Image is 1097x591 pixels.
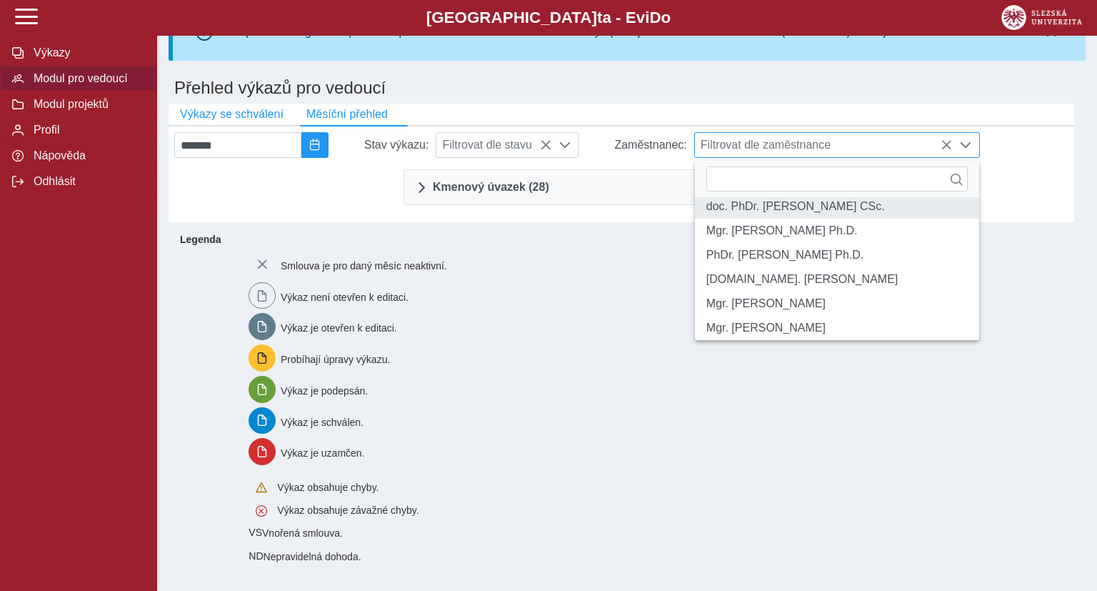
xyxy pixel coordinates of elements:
li: M.Sc. Gary Rostock [695,267,979,292]
li: Mgr. Romana Kovaliková [695,316,979,340]
span: Nápověda [29,149,145,162]
span: Kmenový úvazek (28) [433,182,549,193]
span: Probíhají úpravy výkazu. [281,354,390,365]
span: Smlouva vnořená do kmene [249,527,262,538]
span: Nepravidelná dohoda. [264,551,361,562]
img: logo_web_su.png [1001,5,1082,30]
b: [GEOGRAPHIC_DATA] a - Evi [43,9,1054,27]
span: Výkaz obsahuje závažné chyby. [277,505,419,516]
span: Odhlásit [29,175,145,188]
span: D [649,9,661,26]
span: Smlouva vnořená do kmene [249,550,263,562]
span: Výkaz obsahuje chyby. [277,482,379,493]
span: Výkaz není otevřen k editaci. [281,291,409,302]
span: Profil [29,124,145,136]
button: Měsíční přehled [295,104,399,125]
span: Výkaz je otevřen k editaci. [281,322,397,334]
span: Výkaz je podepsán. [281,384,368,396]
button: Výkazy se schválení [169,104,295,125]
span: Výkaz je uzamčen. [281,447,365,459]
li: doc. PhDr. Pavel Kolář CSc. [695,194,979,219]
span: o [661,9,671,26]
span: Filtrovat dle zaměstnance [695,133,952,157]
h1: Přehled výkazů pro vedoucí [169,72,1086,104]
li: PhDr. Veronika Woznicová Ph.D. [695,243,979,267]
span: Výkazy se schválení [180,108,284,121]
div: Stav výkazu: [329,132,436,158]
span: Vnořená smlouva. [262,527,343,539]
span: Výkaz je schválen. [281,416,364,427]
li: Mgr. Pavel Heisig Ph.D. [695,219,979,243]
button: 2025/09 [301,132,329,158]
b: Legenda [174,228,1068,251]
span: t [597,9,602,26]
span: Výkazy [29,46,145,59]
li: Mgr. Jaroslava Malá [695,292,979,316]
span: Filtrovat dle stavu [436,133,551,157]
div: Zaměstnanec: [578,132,693,158]
span: Modul projektů [29,98,145,111]
span: Modul pro vedoucí [29,72,145,85]
span: Smlouva je pro daný měsíc neaktivní. [281,260,447,272]
span: Měsíční přehled [306,108,388,121]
